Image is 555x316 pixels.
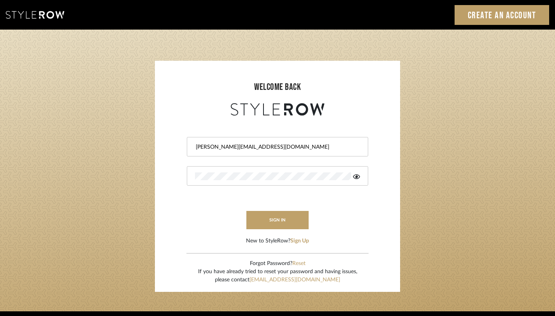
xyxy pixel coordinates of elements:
button: Reset [292,260,306,268]
div: welcome back [163,80,392,94]
div: Forgot Password? [198,260,357,268]
a: [EMAIL_ADDRESS][DOMAIN_NAME] [249,277,340,283]
button: sign in [246,211,309,229]
div: If you have already tried to reset your password and having issues, please contact [198,268,357,284]
a: Create an Account [455,5,550,25]
input: Email Address [195,143,358,151]
button: Sign Up [290,237,309,245]
div: New to StyleRow? [246,237,309,245]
